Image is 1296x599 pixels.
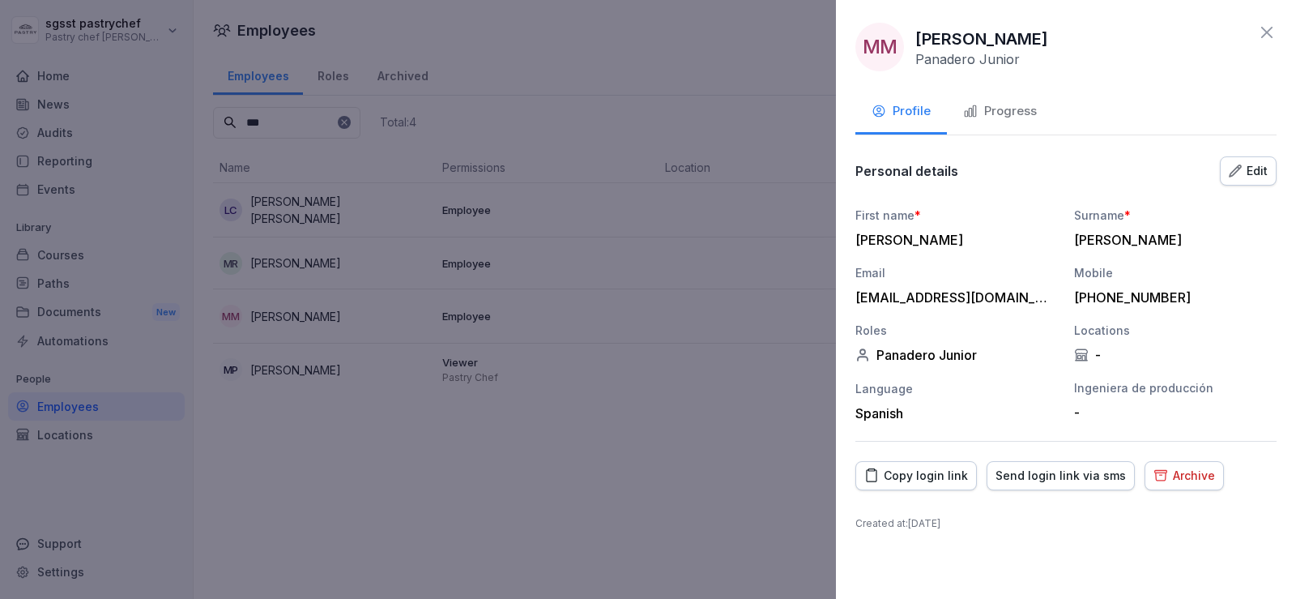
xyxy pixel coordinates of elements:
[1074,379,1277,396] div: Ingeniera de producción
[1220,156,1277,186] button: Edit
[1074,322,1277,339] div: Locations
[915,51,1020,67] p: Panadero Junior
[1074,207,1277,224] div: Surname
[855,23,904,71] div: MM
[1145,461,1224,490] button: Archive
[947,91,1053,135] button: Progress
[864,467,968,485] div: Copy login link
[855,163,958,179] p: Personal details
[855,322,1058,339] div: Roles
[1074,264,1277,281] div: Mobile
[915,27,1048,51] p: [PERSON_NAME]
[855,516,1277,531] p: Created at : [DATE]
[995,467,1126,485] div: Send login link via sms
[1074,347,1277,363] div: -
[963,102,1037,121] div: Progress
[1074,232,1268,248] div: [PERSON_NAME]
[987,461,1135,490] button: Send login link via sms
[1074,404,1268,421] div: -
[855,207,1058,224] div: First name
[855,91,947,135] button: Profile
[872,102,931,121] div: Profile
[855,232,1050,248] div: [PERSON_NAME]
[1074,289,1268,306] div: [PHONE_NUMBER]
[855,264,1058,281] div: Email
[855,405,1058,421] div: Spanish
[855,347,1058,363] div: Panadero Junior
[855,461,977,490] button: Copy login link
[855,380,1058,397] div: Language
[855,289,1050,306] div: [EMAIL_ADDRESS][DOMAIN_NAME]
[1153,467,1215,485] div: Archive
[1229,162,1268,180] div: Edit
